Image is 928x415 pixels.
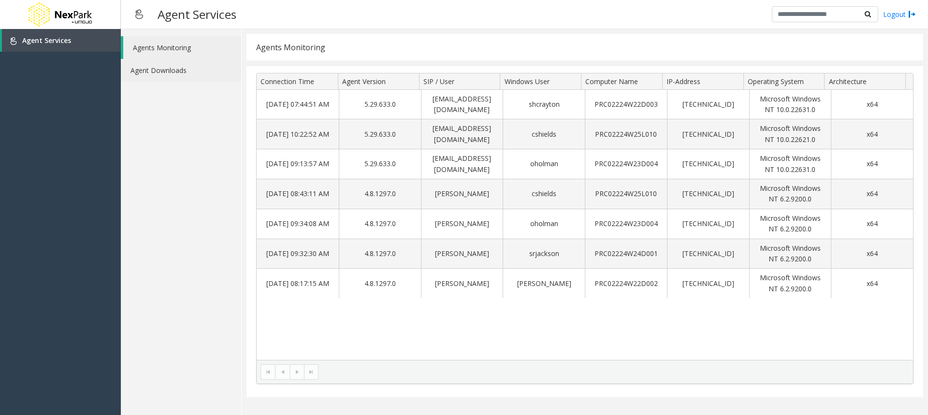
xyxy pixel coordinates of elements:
[831,179,913,209] td: x64
[585,239,667,269] td: PRC02224W24D001
[667,239,749,269] td: [TECHNICAL_ID]
[585,269,667,298] td: PRC02224W22D002
[829,77,867,86] span: Architecture
[339,239,421,269] td: 4.8.1297.0
[503,239,585,269] td: srjackson
[585,149,667,179] td: PRC02224W23D004
[831,119,913,149] td: x64
[749,239,831,269] td: Microsoft Windows NT 6.2.9200.0
[585,90,667,120] td: PRC02224W22D003
[749,119,831,149] td: Microsoft Windows NT 10.0.22621.0
[749,269,831,298] td: Microsoft Windows NT 6.2.9200.0
[153,2,241,26] h3: Agent Services
[883,9,916,19] a: Logout
[339,269,421,298] td: 4.8.1297.0
[585,119,667,149] td: PRC02224W25L010
[503,209,585,239] td: oholman
[121,59,241,82] a: Agent Downloads
[257,119,339,149] td: [DATE] 10:22:52 AM
[831,239,913,269] td: x64
[667,119,749,149] td: [TECHNICAL_ID]
[339,119,421,149] td: 5.29.633.0
[421,90,503,120] td: [EMAIL_ADDRESS][DOMAIN_NAME]
[257,179,339,209] td: [DATE] 08:43:11 AM
[339,149,421,179] td: 5.29.633.0
[421,239,503,269] td: [PERSON_NAME]
[257,209,339,239] td: [DATE] 09:34:08 AM
[503,149,585,179] td: oholman
[503,119,585,149] td: cshields
[505,77,550,86] span: Windows User
[130,2,148,26] img: pageIcon
[261,77,314,86] span: Connection Time
[503,179,585,209] td: cshields
[749,149,831,179] td: Microsoft Windows NT 10.0.22631.0
[421,209,503,239] td: [PERSON_NAME]
[667,269,749,298] td: [TECHNICAL_ID]
[257,269,339,298] td: [DATE] 08:17:15 AM
[585,77,638,86] span: Computer Name
[667,149,749,179] td: [TECHNICAL_ID]
[831,209,913,239] td: x64
[339,179,421,209] td: 4.8.1297.0
[831,90,913,120] td: x64
[342,77,386,86] span: Agent Version
[585,179,667,209] td: PRC02224W25L010
[257,73,913,360] div: Data table
[10,37,17,45] img: 'icon'
[421,179,503,209] td: [PERSON_NAME]
[749,209,831,239] td: Microsoft Windows NT 6.2.9200.0
[585,209,667,239] td: PRC02224W23D004
[423,77,454,86] span: SIP / User
[749,90,831,120] td: Microsoft Windows NT 10.0.22631.0
[503,269,585,298] td: [PERSON_NAME]
[503,90,585,120] td: shcrayton
[749,179,831,209] td: Microsoft Windows NT 6.2.9200.0
[831,149,913,179] td: x64
[831,269,913,298] td: x64
[667,90,749,120] td: [TECHNICAL_ID]
[667,179,749,209] td: [TECHNICAL_ID]
[421,269,503,298] td: [PERSON_NAME]
[256,41,325,54] div: Agents Monitoring
[2,29,121,52] a: Agent Services
[908,9,916,19] img: logout
[667,77,700,86] span: IP-Address
[339,209,421,239] td: 4.8.1297.0
[257,239,339,269] td: [DATE] 09:32:30 AM
[421,119,503,149] td: [EMAIL_ADDRESS][DOMAIN_NAME]
[667,209,749,239] td: [TECHNICAL_ID]
[257,149,339,179] td: [DATE] 09:13:57 AM
[748,77,804,86] span: Operating System
[123,36,241,59] a: Agents Monitoring
[421,149,503,179] td: [EMAIL_ADDRESS][DOMAIN_NAME]
[257,90,339,120] td: [DATE] 07:44:51 AM
[22,36,71,45] span: Agent Services
[339,90,421,120] td: 5.29.633.0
